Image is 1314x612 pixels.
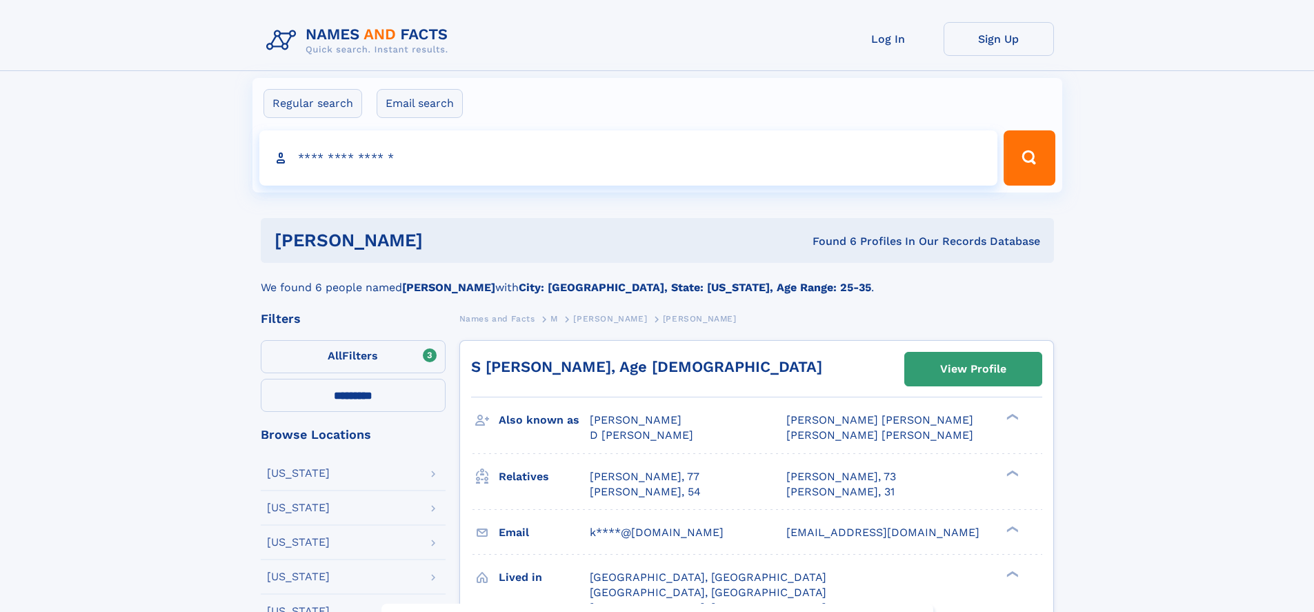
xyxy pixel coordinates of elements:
[261,263,1054,296] div: We found 6 people named with .
[573,310,647,327] a: [PERSON_NAME]
[833,22,944,56] a: Log In
[261,22,459,59] img: Logo Names and Facts
[519,281,871,294] b: City: [GEOGRAPHIC_DATA], State: [US_STATE], Age Range: 25-35
[786,413,973,426] span: [PERSON_NAME] [PERSON_NAME]
[267,502,330,513] div: [US_STATE]
[786,428,973,442] span: [PERSON_NAME] [PERSON_NAME]
[590,484,701,500] a: [PERSON_NAME], 54
[590,469,699,484] a: [PERSON_NAME], 77
[499,566,590,589] h3: Lived in
[550,314,558,324] span: M
[786,484,895,500] a: [PERSON_NAME], 31
[261,313,446,325] div: Filters
[1004,130,1055,186] button: Search Button
[499,465,590,488] h3: Relatives
[786,526,979,539] span: [EMAIL_ADDRESS][DOMAIN_NAME]
[590,571,826,584] span: [GEOGRAPHIC_DATA], [GEOGRAPHIC_DATA]
[590,586,826,599] span: [GEOGRAPHIC_DATA], [GEOGRAPHIC_DATA]
[267,571,330,582] div: [US_STATE]
[259,130,998,186] input: search input
[550,310,558,327] a: M
[905,353,1042,386] a: View Profile
[786,469,896,484] a: [PERSON_NAME], 73
[590,413,681,426] span: [PERSON_NAME]
[275,232,618,249] h1: [PERSON_NAME]
[261,428,446,441] div: Browse Locations
[267,468,330,479] div: [US_STATE]
[573,314,647,324] span: [PERSON_NAME]
[261,340,446,373] label: Filters
[663,314,737,324] span: [PERSON_NAME]
[944,22,1054,56] a: Sign Up
[1003,569,1019,578] div: ❯
[402,281,495,294] b: [PERSON_NAME]
[263,89,362,118] label: Regular search
[328,349,342,362] span: All
[940,353,1006,385] div: View Profile
[1003,524,1019,533] div: ❯
[590,428,693,442] span: D [PERSON_NAME]
[377,89,463,118] label: Email search
[459,310,535,327] a: Names and Facts
[617,234,1040,249] div: Found 6 Profiles In Our Records Database
[1003,468,1019,477] div: ❯
[471,358,822,375] a: S [PERSON_NAME], Age [DEMOGRAPHIC_DATA]
[1003,413,1019,422] div: ❯
[267,537,330,548] div: [US_STATE]
[499,408,590,432] h3: Also known as
[499,521,590,544] h3: Email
